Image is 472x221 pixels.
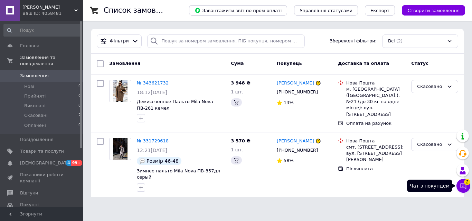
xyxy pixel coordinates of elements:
div: Чат з покупцем [407,180,452,192]
span: 58% [284,158,294,163]
span: Доставка та оплата [338,61,389,66]
span: 3 570 ₴ [231,138,250,143]
span: Прийняті [24,93,46,99]
input: Пошук за номером замовлення, ПІБ покупця, номером телефону, Email, номером накладної [147,34,305,48]
span: Збережені фільтри: [330,38,377,44]
span: 12:21[DATE] [137,148,167,153]
span: 99+ [71,160,83,166]
span: Всі [388,38,395,44]
span: Замовлення [20,73,49,79]
span: 1 шт. [231,147,243,152]
span: 4 [66,160,71,166]
div: Скасовано [417,141,444,148]
span: Завантажити звіт по пром-оплаті [195,7,282,13]
div: Нова Пошта [346,80,406,86]
span: Статус [411,61,428,66]
a: Фото товару [109,138,131,160]
div: [PHONE_NUMBER] [275,88,319,97]
span: 2 [464,179,470,185]
span: Замовлення та повідомлення [20,54,83,67]
span: Замовлення [109,61,140,66]
span: 0 [78,93,81,99]
div: Нова Пошта [346,138,406,144]
div: [PHONE_NUMBER] [275,146,319,155]
a: Створити замовлення [395,8,465,13]
div: Післяплата [346,166,406,172]
span: 18:12[DATE] [137,90,167,95]
div: Ваш ID: 4058481 [22,10,83,17]
span: 13% [284,100,294,105]
div: Оплата на рахунок [346,120,406,127]
button: Експорт [365,5,395,16]
span: 0 [78,103,81,109]
img: :speech_balloon: [140,158,145,164]
span: Експорт [370,8,390,13]
span: 0 [78,122,81,129]
span: 1 шт. [231,89,243,94]
button: Чат з покупцем2 [456,179,470,193]
a: [PERSON_NAME] [277,80,314,87]
span: Створити замовлення [407,8,460,13]
span: Відгуки [20,190,38,196]
span: Скасовані [24,112,48,119]
div: м. [GEOGRAPHIC_DATA] ([GEOGRAPHIC_DATA].), №21 (до 30 кг на одне місце): вул. [STREET_ADDRESS] [346,86,406,118]
span: MILA NOVA [22,4,74,10]
span: Головна [20,43,39,49]
span: Покупці [20,202,39,208]
span: Розмір 46-48 [147,158,179,164]
a: Зимнее пальто Mila Nova ПВ-357дл серый [137,168,220,180]
span: (2) [396,38,403,43]
span: 2 [78,112,81,119]
span: Виконані [24,103,46,109]
span: Повідомлення [20,137,54,143]
button: Завантажити звіт по пром-оплаті [189,5,287,16]
button: Створити замовлення [402,5,465,16]
span: Управління статусами [300,8,352,13]
div: Скасовано [417,83,444,90]
span: [DEMOGRAPHIC_DATA] [20,160,71,166]
span: Фільтри [110,38,129,44]
span: Покупець [277,61,302,66]
span: Cума [231,61,244,66]
a: Фото товару [109,80,131,102]
h1: Список замовлень [104,6,174,14]
button: Управління статусами [294,5,358,16]
span: 3 948 ₴ [231,80,250,86]
a: № 331729618 [137,138,169,143]
a: [PERSON_NAME] [277,138,314,144]
span: Оплачені [24,122,46,129]
input: Пошук [3,24,82,37]
a: Демисезонное Пальто Mila Nova ПВ-261 кемел [137,99,213,111]
span: Товари та послуги [20,148,64,154]
img: Фото товару [113,138,128,160]
span: 0 [78,83,81,90]
div: смт. [STREET_ADDRESS]: вул. [STREET_ADDRESS][PERSON_NAME] [346,144,406,163]
span: Показники роботи компанії [20,172,64,184]
a: № 343621732 [137,80,169,86]
span: Нові [24,83,34,90]
img: Фото товару [113,80,128,102]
